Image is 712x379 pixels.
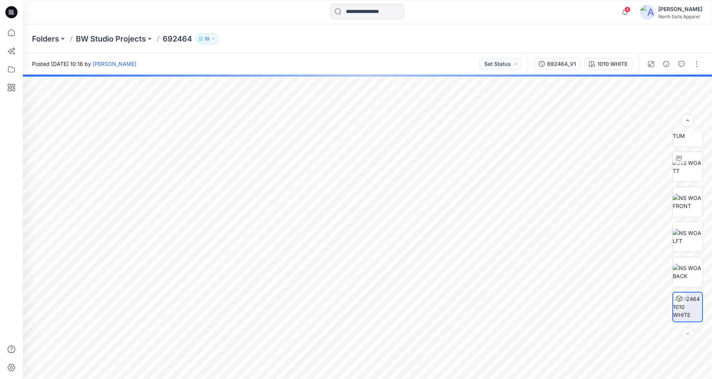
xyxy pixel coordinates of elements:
[673,229,702,245] img: NS WOA LFT
[597,60,627,68] div: 1010 WHITE
[547,60,576,68] div: 692464_V1
[534,58,581,70] button: 692464_V1
[93,61,136,67] a: [PERSON_NAME]
[658,5,702,14] div: [PERSON_NAME]
[624,6,630,13] span: 4
[658,14,702,19] div: North Sails Apparel
[640,5,655,20] img: avatar
[584,58,632,70] button: 1010 WHITE
[32,34,59,44] a: Folders
[195,34,219,44] button: 10
[205,35,210,43] p: 10
[673,124,702,140] img: NS WOA TUM
[673,264,702,280] img: NS WOA BACK
[673,194,702,210] img: NS WOA FRONT
[32,60,136,68] span: Posted [DATE] 10:16 by
[76,34,146,44] a: BW Studio Projects
[163,34,192,44] p: 692464
[673,295,702,319] img: 692464 1010 WHITE
[660,58,672,70] button: Details
[673,159,702,175] img: NS WOA TT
